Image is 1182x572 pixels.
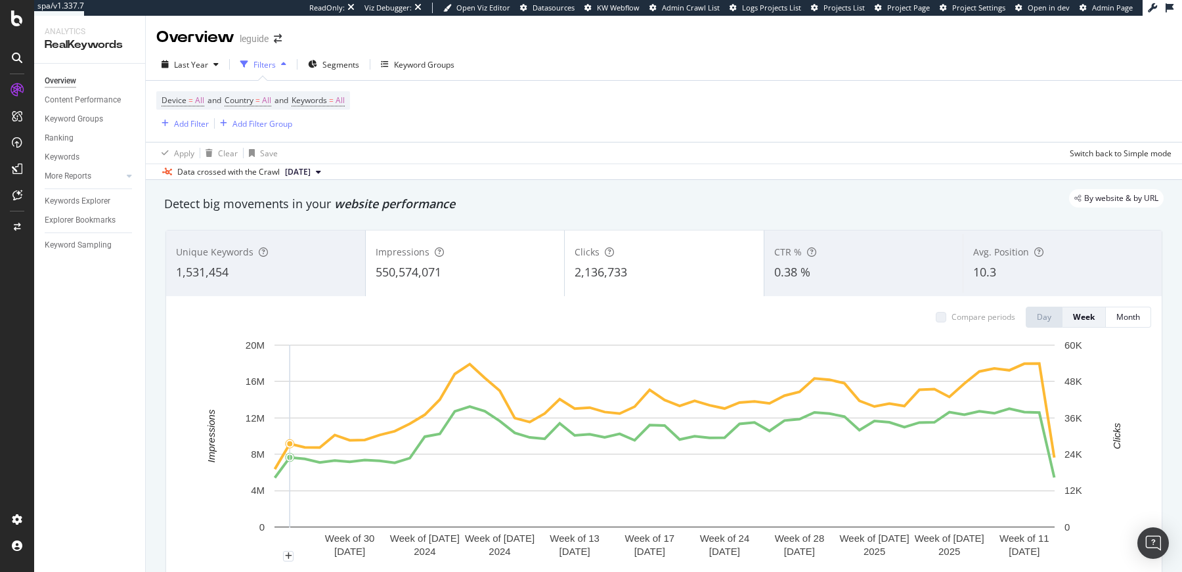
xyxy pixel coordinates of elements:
[550,533,600,544] text: Week of 13
[259,521,265,533] text: 0
[390,533,460,544] text: Week of [DATE]
[45,169,91,183] div: More Reports
[208,95,221,106] span: and
[45,26,135,37] div: Analytics
[45,112,103,126] div: Keyword Groups
[45,238,136,252] a: Keyword Sampling
[45,150,136,164] a: Keywords
[274,95,288,106] span: and
[45,93,136,107] a: Content Performance
[1092,3,1133,12] span: Admin Page
[200,143,238,164] button: Clear
[774,264,810,280] span: 0.38 %
[1064,485,1082,496] text: 12K
[443,3,510,13] a: Open Viz Editor
[973,264,996,280] span: 10.3
[174,148,194,159] div: Apply
[915,533,984,544] text: Week of [DATE]
[456,3,510,12] span: Open Viz Editor
[1111,422,1122,449] text: Clicks
[625,533,675,544] text: Week of 17
[1037,311,1051,322] div: Day
[575,246,600,258] span: Clicks
[811,3,865,13] a: Projects List
[174,59,208,70] span: Last Year
[45,112,136,126] a: Keyword Groups
[597,3,640,12] span: KW Webflow
[1028,3,1070,12] span: Open in dev
[336,91,345,110] span: All
[1009,546,1040,557] text: [DATE]
[177,338,1152,567] svg: A chart.
[285,166,311,178] span: 2025 Aug. 15th
[730,3,801,13] a: Logs Projects List
[1137,527,1169,559] div: Open Intercom Messenger
[520,3,575,13] a: Datasources
[1064,521,1070,533] text: 0
[1026,307,1062,328] button: Day
[309,3,345,13] div: ReadOnly:
[232,118,292,129] div: Add Filter Group
[235,54,292,75] button: Filters
[280,164,326,180] button: [DATE]
[45,93,121,107] div: Content Performance
[253,59,276,70] div: Filters
[364,3,412,13] div: Viz Debugger:
[177,166,280,178] div: Data crossed with the Crawl
[246,376,265,387] text: 16M
[45,194,136,208] a: Keywords Explorer
[1073,311,1095,322] div: Week
[251,449,265,460] text: 8M
[45,131,74,145] div: Ranking
[329,95,334,106] span: =
[1106,307,1151,328] button: Month
[1064,143,1171,164] button: Switch back to Simple mode
[176,246,253,258] span: Unique Keywords
[662,3,720,12] span: Admin Crawl List
[45,213,116,227] div: Explorer Bookmarks
[244,143,278,164] button: Save
[162,95,186,106] span: Device
[174,118,209,129] div: Add Filter
[246,340,265,351] text: 20M
[875,3,930,13] a: Project Page
[45,213,136,227] a: Explorer Bookmarks
[394,59,454,70] div: Keyword Groups
[823,3,865,12] span: Projects List
[533,3,575,12] span: Datasources
[274,34,282,43] div: arrow-right-arrow-left
[1015,3,1070,13] a: Open in dev
[188,95,193,106] span: =
[742,3,801,12] span: Logs Projects List
[376,264,441,280] span: 550,574,071
[952,311,1015,322] div: Compare periods
[887,3,930,12] span: Project Page
[262,91,271,110] span: All
[938,546,960,557] text: 2025
[775,533,825,544] text: Week of 28
[45,194,110,208] div: Keywords Explorer
[334,546,365,557] text: [DATE]
[1064,340,1082,351] text: 60K
[45,169,123,183] a: More Reports
[1064,376,1082,387] text: 48K
[246,412,265,424] text: 12M
[1070,148,1171,159] div: Switch back to Simple mode
[465,533,535,544] text: Week of [DATE]
[45,74,76,88] div: Overview
[1080,3,1133,13] a: Admin Page
[634,546,665,557] text: [DATE]
[1116,311,1140,322] div: Month
[559,546,590,557] text: [DATE]
[376,54,460,75] button: Keyword Groups
[414,546,435,557] text: 2024
[45,150,79,164] div: Keywords
[156,26,234,49] div: Overview
[292,95,327,106] span: Keywords
[218,148,238,159] div: Clear
[376,246,429,258] span: Impressions
[240,32,269,45] div: leguide
[973,246,1029,258] span: Avg. Position
[1069,189,1164,208] div: legacy label
[283,551,294,561] div: plus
